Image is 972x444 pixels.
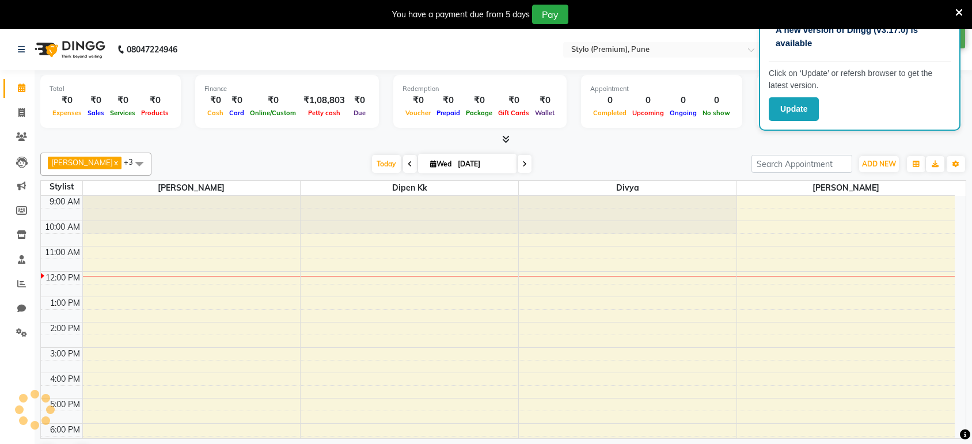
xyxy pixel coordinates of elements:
[226,109,247,117] span: Card
[434,109,463,117] span: Prepaid
[700,109,733,117] span: No show
[138,109,172,117] span: Products
[247,109,299,117] span: Online/Custom
[204,94,226,107] div: ₹0
[434,94,463,107] div: ₹0
[41,181,82,193] div: Stylist
[403,84,557,94] div: Redemption
[495,109,532,117] span: Gift Cards
[48,424,82,436] div: 6:00 PM
[138,94,172,107] div: ₹0
[85,94,107,107] div: ₹0
[532,109,557,117] span: Wallet
[532,94,557,107] div: ₹0
[305,109,343,117] span: Petty cash
[301,181,518,195] span: Dipen kk
[85,109,107,117] span: Sales
[48,373,82,385] div: 4:00 PM
[48,322,82,335] div: 2:00 PM
[351,109,369,117] span: Due
[737,181,955,195] span: [PERSON_NAME]
[590,84,733,94] div: Appointment
[392,9,530,21] div: You have a payment due from 5 days
[769,97,819,121] button: Update
[124,157,142,166] span: +3
[50,94,85,107] div: ₹0
[83,181,301,195] span: [PERSON_NAME]
[47,196,82,208] div: 9:00 AM
[372,155,401,173] span: Today
[667,94,700,107] div: 0
[403,109,434,117] span: Voucher
[48,399,82,411] div: 5:00 PM
[48,348,82,360] div: 3:00 PM
[463,109,495,117] span: Package
[769,67,951,92] p: Click on ‘Update’ or refersh browser to get the latest version.
[751,155,852,173] input: Search Appointment
[590,109,629,117] span: Completed
[862,160,896,168] span: ADD NEW
[519,181,736,195] span: Divya
[454,155,512,173] input: 2025-09-03
[590,94,629,107] div: 0
[427,160,454,168] span: Wed
[48,297,82,309] div: 1:00 PM
[463,94,495,107] div: ₹0
[43,272,82,284] div: 12:00 PM
[107,109,138,117] span: Services
[495,94,532,107] div: ₹0
[667,109,700,117] span: Ongoing
[403,94,434,107] div: ₹0
[700,94,733,107] div: 0
[859,156,899,172] button: ADD NEW
[50,84,172,94] div: Total
[50,109,85,117] span: Expenses
[204,84,370,94] div: Finance
[204,109,226,117] span: Cash
[43,246,82,259] div: 11:00 AM
[29,33,108,66] img: logo
[226,94,247,107] div: ₹0
[127,33,177,66] b: 08047224946
[43,221,82,233] div: 10:00 AM
[776,24,944,50] p: A new version of Dingg (v3.17.0) is available
[299,94,350,107] div: ₹1,08,803
[113,158,118,167] a: x
[247,94,299,107] div: ₹0
[51,158,113,167] span: [PERSON_NAME]
[629,94,667,107] div: 0
[350,94,370,107] div: ₹0
[107,94,138,107] div: ₹0
[629,109,667,117] span: Upcoming
[532,5,568,24] button: Pay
